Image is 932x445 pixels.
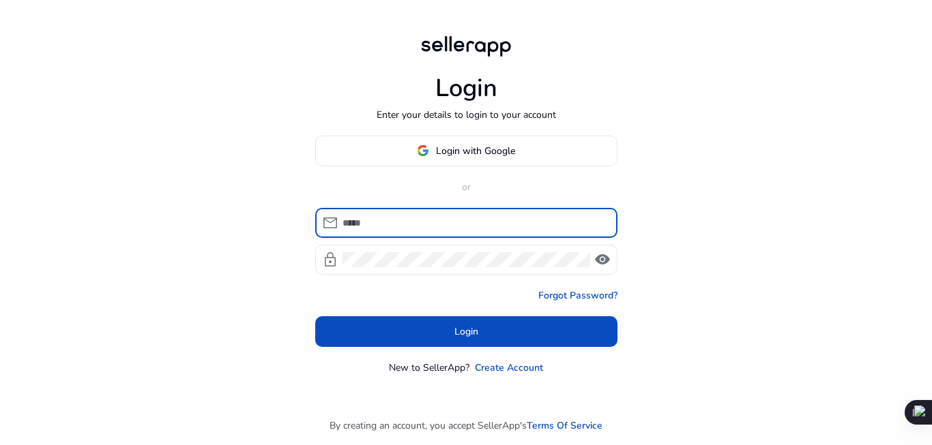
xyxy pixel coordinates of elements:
[315,180,617,194] p: or
[315,136,617,166] button: Login with Google
[454,324,478,339] span: Login
[436,144,515,158] span: Login with Google
[389,360,469,375] p: New to SellerApp?
[322,251,338,268] span: lock
[322,215,338,231] span: mail
[435,74,497,103] h1: Login
[594,251,611,268] span: visibility
[377,108,556,122] p: Enter your details to login to your account
[527,418,602,433] a: Terms Of Service
[315,316,617,347] button: Login
[538,288,617,303] a: Forgot Password?
[475,360,543,375] a: Create Account
[417,144,429,157] img: google-logo.svg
